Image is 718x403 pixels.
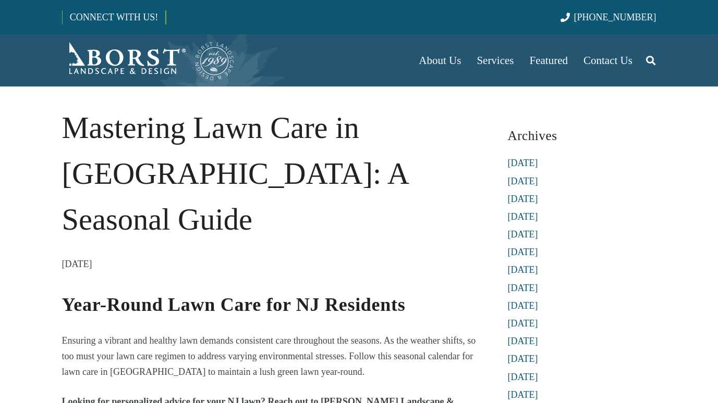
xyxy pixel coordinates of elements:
span: About Us [419,54,461,67]
a: Borst-Logo [62,40,235,81]
h3: Archives [508,124,656,147]
a: Services [469,34,521,86]
a: About Us [411,34,469,86]
a: Featured [522,34,576,86]
a: Search [640,47,661,73]
a: [DATE] [508,229,538,240]
a: [DATE] [508,283,538,293]
time: 10 April 2024 at 15:26:55 America/New_York [62,256,92,272]
p: Ensuring a vibrant and healthy lawn demands consistent care throughout the seasons. As the weathe... [62,333,478,380]
strong: Year-Round Lawn Care for NJ Residents [62,294,406,315]
a: [DATE] [508,194,538,204]
a: [DATE] [508,158,538,168]
a: [DATE] [508,247,538,257]
a: [DATE] [508,389,538,400]
a: [DATE] [508,265,538,275]
a: [DATE] [508,372,538,382]
a: [DATE] [508,176,538,186]
a: [DATE] [508,354,538,364]
span: Featured [530,54,568,67]
a: [DATE] [508,336,538,346]
a: Contact Us [576,34,640,86]
a: [DATE] [508,211,538,222]
a: CONNECT WITH US! [63,5,165,30]
h1: Mastering Lawn Care in [GEOGRAPHIC_DATA]: A Seasonal Guide [62,105,478,242]
a: [DATE] [508,318,538,329]
a: [DATE] [508,300,538,311]
a: [PHONE_NUMBER] [561,12,656,22]
span: [PHONE_NUMBER] [574,12,656,22]
span: Services [477,54,514,67]
span: Contact Us [583,54,632,67]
